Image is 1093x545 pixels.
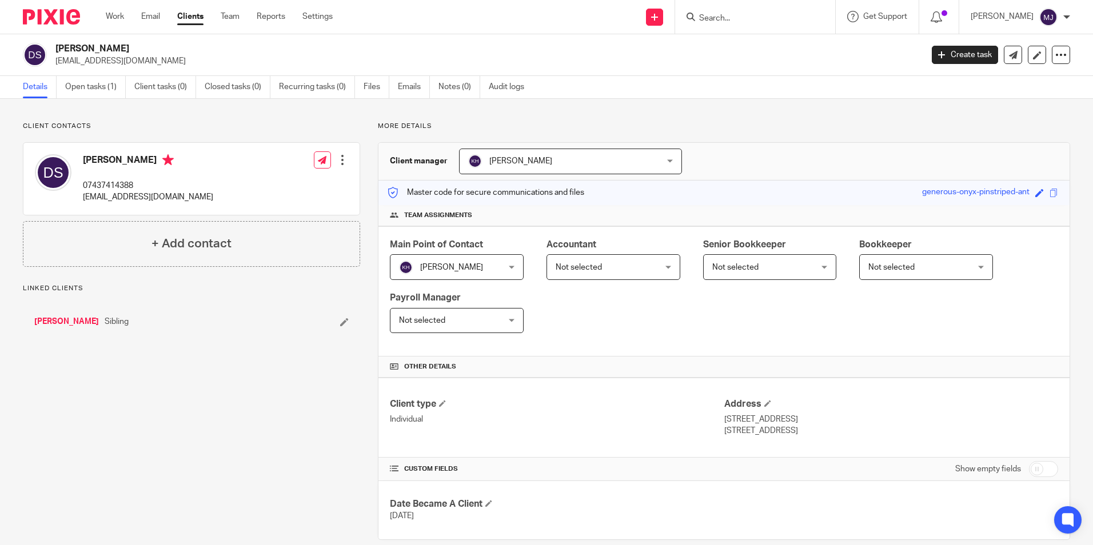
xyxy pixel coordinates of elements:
p: [EMAIL_ADDRESS][DOMAIN_NAME] [55,55,915,67]
p: 07437414388 [83,180,213,191]
span: Not selected [712,263,759,271]
a: Clients [177,11,204,22]
img: svg%3E [23,43,47,67]
p: Client contacts [23,122,360,131]
span: Senior Bookkeeper [703,240,786,249]
a: Email [141,11,160,22]
span: Sibling [105,316,129,327]
a: Closed tasks (0) [205,76,270,98]
p: [STREET_ADDRESS] [724,425,1058,436]
a: Reports [257,11,285,22]
span: Not selected [399,316,445,324]
a: Details [23,76,57,98]
span: Payroll Manager [390,293,461,302]
h4: Address [724,398,1058,410]
a: Notes (0) [438,76,480,98]
span: Bookkeeper [859,240,912,249]
span: Main Point of Contact [390,240,483,249]
img: svg%3E [35,154,71,191]
span: [DATE] [390,512,414,520]
p: [EMAIL_ADDRESS][DOMAIN_NAME] [83,191,213,203]
h2: [PERSON_NAME] [55,43,743,55]
h4: Date Became A Client [390,498,724,510]
span: Other details [404,362,456,371]
a: Client tasks (0) [134,76,196,98]
h4: Client type [390,398,724,410]
img: svg%3E [399,261,413,274]
h4: CUSTOM FIELDS [390,464,724,474]
p: [PERSON_NAME] [971,11,1034,22]
span: Team assignments [404,211,472,220]
h4: [PERSON_NAME] [83,154,213,169]
span: Not selected [556,263,602,271]
a: Settings [302,11,333,22]
a: Audit logs [489,76,533,98]
span: Not selected [868,263,915,271]
input: Search [698,14,801,24]
p: Master code for secure communications and files [387,187,584,198]
span: [PERSON_NAME] [420,263,483,271]
p: Individual [390,414,724,425]
p: Linked clients [23,284,360,293]
p: More details [378,122,1070,131]
i: Primary [162,154,174,166]
img: svg%3E [1039,8,1058,26]
span: Get Support [863,13,907,21]
label: Show empty fields [955,463,1021,475]
a: [PERSON_NAME] [34,316,99,327]
a: Create task [932,46,998,64]
img: svg%3E [468,154,482,168]
a: Recurring tasks (0) [279,76,355,98]
span: [PERSON_NAME] [489,157,552,165]
p: [STREET_ADDRESS] [724,414,1058,425]
a: Work [106,11,124,22]
h4: + Add contact [151,235,232,253]
a: Open tasks (1) [65,76,126,98]
span: Accountant [546,240,596,249]
a: Team [221,11,240,22]
h3: Client manager [390,155,448,167]
a: Files [364,76,389,98]
a: Emails [398,76,430,98]
img: Pixie [23,9,80,25]
div: generous-onyx-pinstriped-ant [922,186,1030,199]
